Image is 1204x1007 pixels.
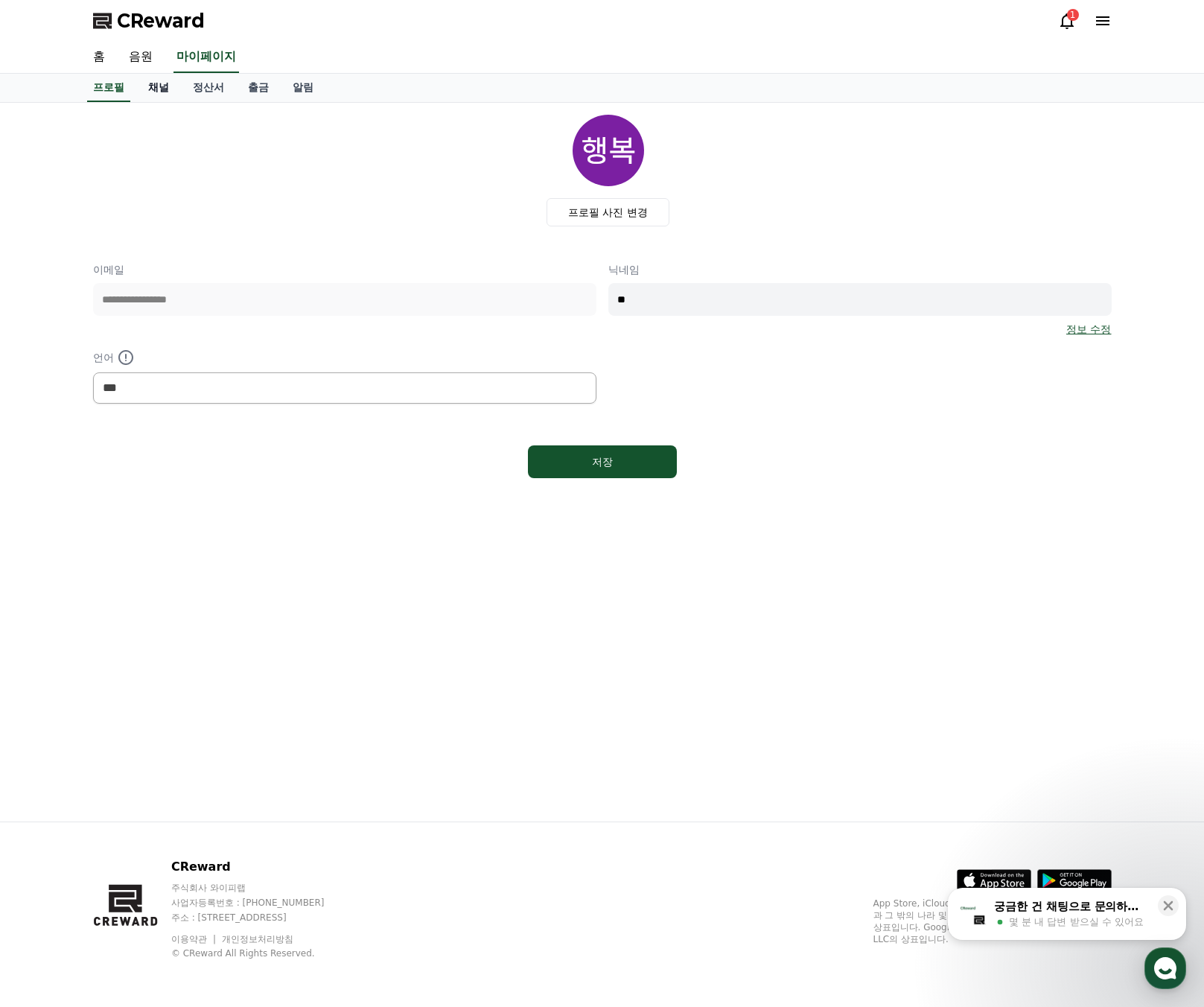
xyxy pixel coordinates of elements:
[528,445,677,478] button: 저장
[93,262,596,277] p: 이메일
[171,858,353,876] p: CReward
[573,115,644,186] img: profile_image
[1067,9,1079,21] div: 1
[171,947,353,959] p: © CReward All Rights Reserved.
[81,42,117,73] a: 홈
[171,912,353,924] p: 주소 : [STREET_ADDRESS]
[873,898,1112,945] p: App Store, iCloud, iCloud Drive 및 iTunes Store는 미국과 그 밖의 나라 및 지역에서 등록된 Apple Inc.의 서비스 상표입니다. Goo...
[222,934,293,944] a: 개인정보처리방침
[171,934,218,944] a: 이용약관
[236,74,281,102] a: 출금
[1066,322,1111,337] a: 정보 수정
[57,88,133,98] div: Domain Overview
[171,882,353,894] p: 주식회사 와이피랩
[39,39,164,51] div: Domain: [DOMAIN_NAME]
[281,74,325,102] a: 알림
[24,39,36,51] img: website_grey.svg
[171,897,353,909] p: 사업자등록번호 : [PHONE_NUMBER]
[608,262,1112,277] p: 닉네임
[181,74,236,102] a: 정산서
[136,495,154,507] span: 대화
[47,495,56,506] span: 홈
[558,454,647,469] div: 저장
[173,42,239,73] a: 마이페이지
[117,9,205,33] span: CReward
[165,88,251,98] div: Keywords by Traffic
[93,349,596,366] p: 언어
[93,9,205,33] a: CReward
[42,24,73,36] div: v 4.0.25
[117,42,165,73] a: 음원
[24,24,36,36] img: logo_orange.svg
[148,86,160,98] img: tab_keywords_by_traffic_grey.svg
[87,74,130,102] a: 프로필
[136,74,181,102] a: 채널
[4,472,98,509] a: 홈
[192,472,286,509] a: 설정
[1058,12,1076,30] a: 1
[40,86,52,98] img: tab_domain_overview_orange.svg
[98,472,192,509] a: 대화
[547,198,669,226] label: 프로필 사진 변경
[230,495,248,506] span: 설정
